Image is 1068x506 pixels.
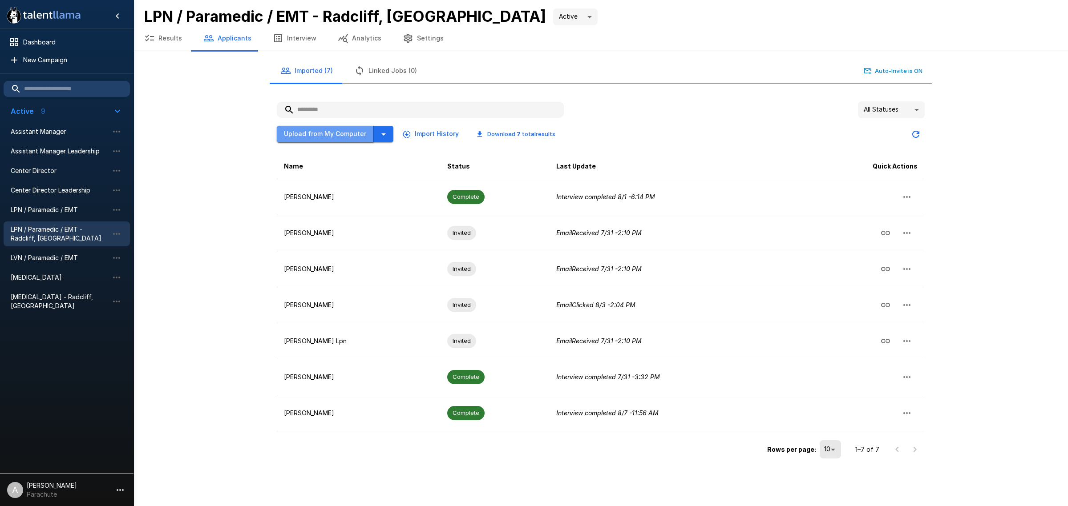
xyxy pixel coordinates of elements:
button: Download 7 totalresults [469,127,562,141]
span: Complete [447,193,485,201]
p: [PERSON_NAME] [284,301,433,309]
button: Upload from My Computer [277,126,374,142]
th: Quick Actions [799,154,925,179]
p: [PERSON_NAME] [284,373,433,382]
button: Imported (7) [270,58,344,83]
th: Last Update [549,154,799,179]
span: Copy Interview Link [875,336,896,344]
i: Interview completed 7/31 - 3:32 PM [556,373,660,381]
th: Status [440,154,550,179]
p: [PERSON_NAME] Lpn [284,337,433,345]
span: Complete [447,409,485,417]
span: Complete [447,373,485,381]
i: Interview completed 8/1 - 6:14 PM [556,193,655,201]
button: Applicants [193,26,262,51]
p: [PERSON_NAME] [284,409,433,418]
p: [PERSON_NAME] [284,193,433,201]
span: Copy Interview Link [875,228,896,236]
button: Results [133,26,193,51]
button: Analytics [327,26,392,51]
i: Email Received 7/31 - 2:10 PM [556,337,642,345]
button: Import History [400,126,462,142]
span: Copy Interview Link [875,264,896,272]
p: [PERSON_NAME] [284,265,433,273]
span: Invited [447,337,476,345]
div: All Statuses [858,101,925,118]
p: [PERSON_NAME] [284,229,433,237]
b: LPN / Paramedic / EMT - Radcliff, [GEOGRAPHIC_DATA] [144,7,546,25]
i: Interview completed 8/7 - 11:56 AM [556,409,659,417]
span: Invited [447,229,476,237]
button: Interview [262,26,327,51]
i: Email Received 7/31 - 2:10 PM [556,229,642,237]
button: Linked Jobs (0) [344,58,428,83]
th: Name [277,154,440,179]
div: 10 [820,440,841,458]
span: Copy Interview Link [875,300,896,308]
i: Email Received 7/31 - 2:10 PM [556,265,642,273]
button: Auto-Invite is ON [862,64,925,78]
span: Invited [447,301,476,309]
p: 1–7 of 7 [855,445,879,454]
b: 7 [517,130,521,137]
div: Active [553,8,598,25]
button: Updated Today - 5:13 PM [907,125,925,143]
p: Rows per page: [767,445,816,454]
i: Email Clicked 8/3 - 2:04 PM [556,301,635,309]
span: Invited [447,265,476,273]
button: Settings [392,26,454,51]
